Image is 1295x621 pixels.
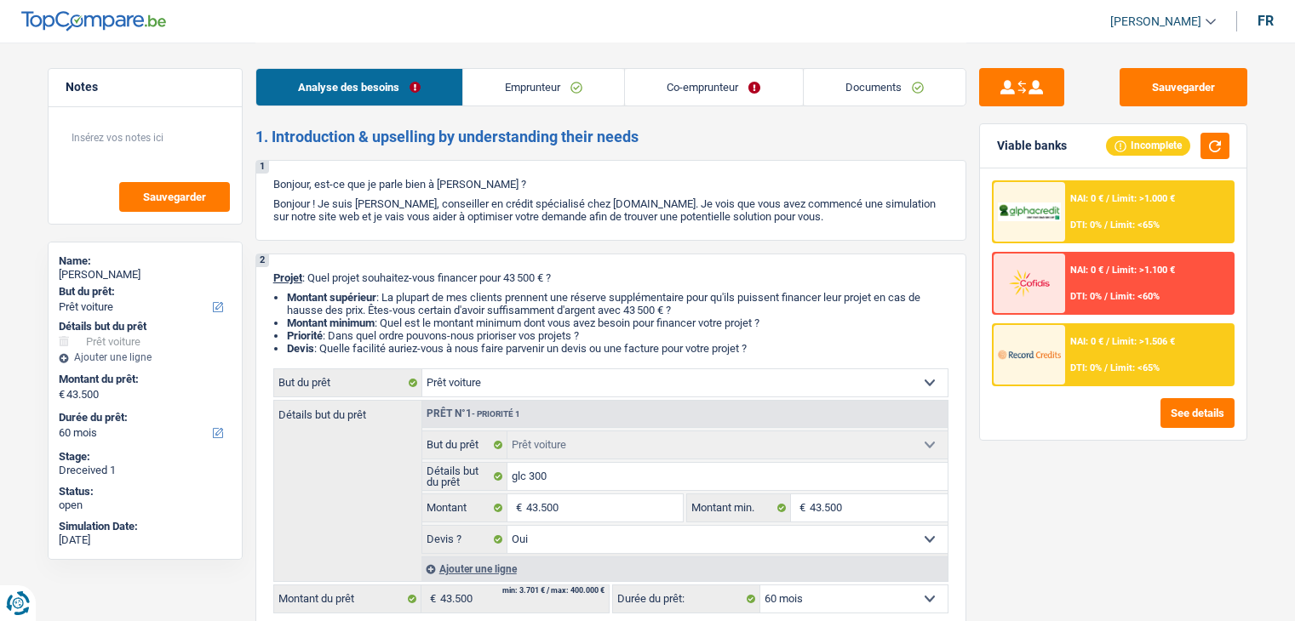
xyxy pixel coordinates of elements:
[1112,336,1175,347] span: Limit: >1.506 €
[1106,336,1109,347] span: /
[287,329,948,342] li: : Dans quel ordre pouvons-nous prioriser vos projets ?
[119,182,230,212] button: Sauvegarder
[998,202,1061,222] img: AlphaCredit
[998,339,1061,370] img: Record Credits
[273,197,948,223] p: Bonjour ! Je suis [PERSON_NAME], conseiller en crédit spécialisé chez [DOMAIN_NAME]. Je vois que ...
[502,587,605,595] div: min: 3.701 € / max: 400.000 €
[613,585,760,612] label: Durée du prêt:
[422,463,508,490] label: Détails but du prêt
[287,291,948,316] li: : La plupart de mes clients prennent une réserve supplémentaire pour qu'ils puissent financer leu...
[59,520,232,533] div: Simulation Date:
[1070,219,1102,231] span: DTI: 0%
[422,431,508,459] label: But du prêt
[287,329,323,342] strong: Priorité
[1258,13,1274,29] div: fr
[59,388,65,402] span: €
[59,320,232,333] div: Détails but du prêt
[422,408,524,419] div: Prêt n°1
[256,69,462,105] a: Analyse des besoins
[1110,362,1160,373] span: Limit: <65%
[421,585,440,612] span: €
[1106,193,1109,204] span: /
[59,373,228,386] label: Montant du prêt:
[1070,193,1103,204] span: NAI: 0 €
[273,178,948,191] p: Bonjour, est-ce que je parle bien à [PERSON_NAME] ?
[287,342,314,355] span: Devis
[463,69,624,105] a: Emprunteur
[287,342,948,355] li: : Quelle facilité auriez-vous à nous faire parvenir un devis ou une facture pour votre projet ?
[273,271,302,284] span: Projet
[1070,291,1102,302] span: DTI: 0%
[66,80,225,94] h5: Notes
[1070,336,1103,347] span: NAI: 0 €
[507,494,526,521] span: €
[59,254,232,268] div: Name:
[421,556,948,581] div: Ajouter une ligne
[59,450,232,464] div: Stage:
[21,11,166,31] img: TopCompare Logo
[687,494,791,521] label: Montant min.
[256,254,269,267] div: 2
[59,464,232,477] div: Dreceived 1
[422,526,508,553] label: Devis ?
[59,285,228,299] label: But du prêt:
[287,316,375,329] strong: Montant minimum
[1104,219,1108,231] span: /
[625,69,802,105] a: Co-emprunteur
[804,69,966,105] a: Documents
[274,585,421,612] label: Montant du prêt
[59,268,232,282] div: [PERSON_NAME]
[1160,398,1235,428] button: See details
[287,316,948,329] li: : Quel est le montant minimum dont vous avez besoin pour financer votre projet ?
[256,161,269,174] div: 1
[1106,265,1109,276] span: /
[1104,362,1108,373] span: /
[1120,68,1247,106] button: Sauvegarder
[274,369,422,396] label: But du prêt
[273,271,948,284] p: : Quel projet souhaitez-vous financer pour 43 500 € ?
[59,485,232,499] div: Status:
[274,401,421,420] label: Détails but du prêt
[1070,265,1103,276] span: NAI: 0 €
[59,499,232,512] div: open
[472,409,520,419] span: - Priorité 1
[59,411,228,424] label: Durée du prêt:
[1070,362,1102,373] span: DTI: 0%
[422,494,508,521] label: Montant
[1112,265,1175,276] span: Limit: >1.100 €
[1104,291,1108,302] span: /
[1110,219,1160,231] span: Limit: <65%
[255,128,966,146] h2: 1. Introduction & upselling by understanding their needs
[143,191,206,202] span: Sauvegarder
[1106,136,1190,155] div: Incomplete
[59,351,232,363] div: Ajouter une ligne
[287,291,376,304] strong: Montant supérieur
[1110,14,1201,29] span: [PERSON_NAME]
[791,494,810,521] span: €
[59,533,232,547] div: [DATE]
[1110,291,1160,302] span: Limit: <60%
[997,139,1067,153] div: Viable banks
[1097,8,1216,36] a: [PERSON_NAME]
[1112,193,1175,204] span: Limit: >1.000 €
[998,267,1061,299] img: Cofidis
